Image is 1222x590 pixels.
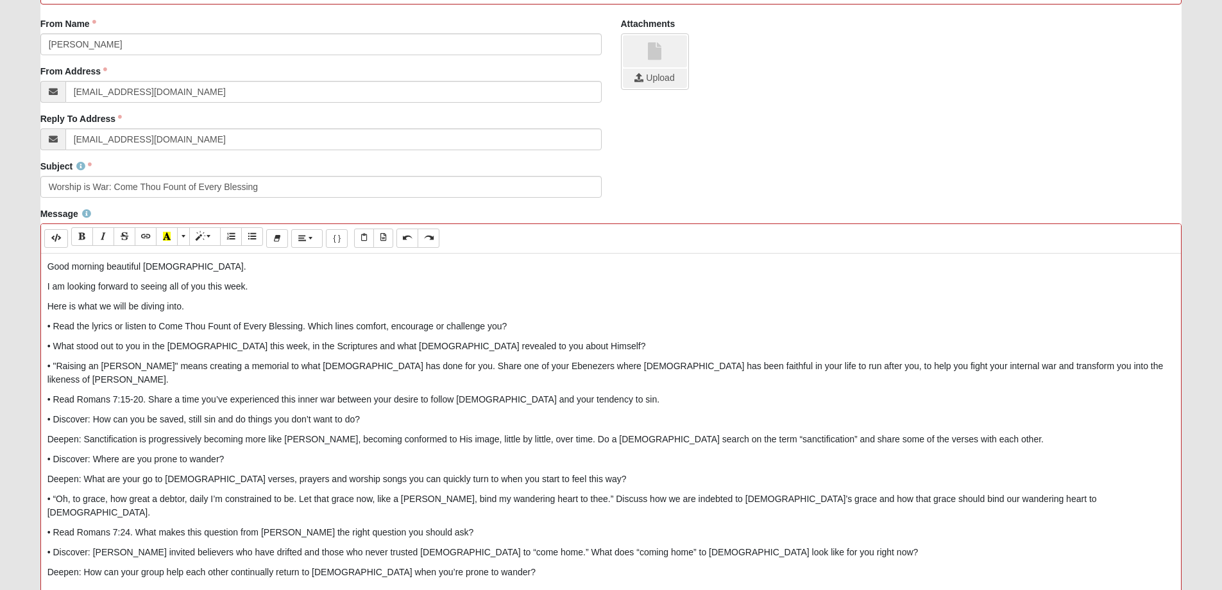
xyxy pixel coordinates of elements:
[47,280,1175,293] p: I am looking forward to seeing all of you this week.
[189,227,221,246] button: Style
[266,229,288,248] button: Remove Font Style (CTRL+\)
[326,229,348,248] button: Merge Field
[47,473,1175,486] p: Deepen: What are your go to [DEMOGRAPHIC_DATA] verses, prayers and worship songs you can quickly ...
[47,340,1175,353] p: • What stood out to you in the [DEMOGRAPHIC_DATA] this week, in the Scriptures and what [DEMOGRAP...
[621,17,675,30] label: Attachments
[71,227,93,246] button: Bold (CTRL+B)
[47,453,1175,466] p: • Discover: Where are you prone to wander?
[40,160,92,173] label: Subject
[418,229,439,247] button: Redo (CTRL+Y)
[40,207,91,220] label: Message
[156,227,178,246] button: Recent Color
[47,492,1175,519] p: • “Oh, to grace, how great a debtor, daily I’m constrained to be. Let that grace now, like a [PER...
[47,393,1175,406] p: • Read Romans 7:15-20. Share a time you’ve experienced this inner war between your desire to foll...
[40,112,122,125] label: Reply To Address
[92,227,114,246] button: Italic (CTRL+I)
[396,229,418,247] button: Undo (CTRL+Z)
[135,227,157,246] button: Link (CTRL+K)
[44,229,68,248] button: Code Editor
[354,229,374,247] button: Paste Text
[47,546,1175,559] p: • Discover: [PERSON_NAME] invited believers who have drifted and those who never trusted [DEMOGRA...
[373,229,393,247] button: Paste from Word
[47,526,1175,539] p: • Read Romans 7:24. What makes this question from [PERSON_NAME] the right question you should ask?
[177,227,190,246] button: More Color
[47,320,1175,333] p: • Read the lyrics or listen to Come Thou Fount of Every Blessing. Which lines comfort, encourage ...
[47,413,1175,426] p: • Discover: How can you be saved, still sin and do things you don’t want to do?
[291,229,323,248] button: Paragraph
[47,300,1175,313] p: Here is what we will be diving into.
[47,433,1175,446] p: Deepen: Sanctification is progressively becoming more like [PERSON_NAME], becoming conformed to H...
[47,566,1175,579] p: Deepen: How can your group help each other continually return to [DEMOGRAPHIC_DATA] when you’re p...
[40,65,107,78] label: From Address
[40,17,96,30] label: From Name
[220,227,242,246] button: Ordered list (CTRL+SHIFT+NUM8)
[114,227,135,246] button: Strikethrough (CTRL+SHIFT+S)
[241,227,263,246] button: Unordered list (CTRL+SHIFT+NUM7)
[47,360,1175,386] p: • "Raising an [PERSON_NAME]" means creating a memorial to what [DEMOGRAPHIC_DATA] has done for yo...
[47,260,1175,273] p: Good morning beautiful [DEMOGRAPHIC_DATA].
